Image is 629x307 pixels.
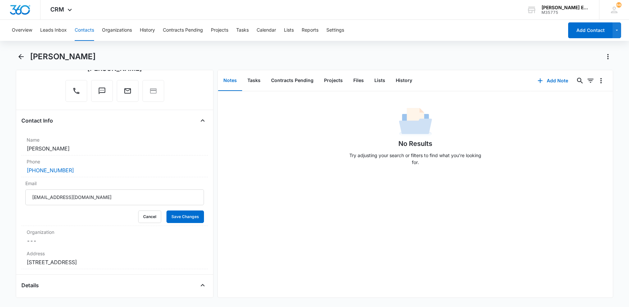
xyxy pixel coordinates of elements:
div: account id [541,10,590,15]
div: notifications count [616,2,621,8]
h1: No Results [398,139,432,149]
div: Organization--- [21,226,208,247]
button: Close [197,280,208,291]
button: Contracts Pending [163,20,203,41]
button: Organizations [102,20,132,41]
label: Address [27,250,203,257]
button: Filters [585,75,596,86]
div: Name[PERSON_NAME] [21,134,208,155]
div: Address[STREET_ADDRESS] [21,247,208,269]
div: account name [541,5,590,10]
a: [PHONE_NUMBER] [27,166,74,174]
button: Cancel [138,210,161,223]
button: Calendar [257,20,276,41]
a: Text [91,90,113,96]
button: Contacts [75,20,94,41]
button: Reports [302,20,318,41]
button: Projects [211,20,228,41]
label: Email [25,180,204,187]
button: Email [117,80,138,102]
dd: [STREET_ADDRESS] [27,258,203,266]
button: Files [348,70,369,91]
button: Leads Inbox [40,20,67,41]
button: Close [197,115,208,126]
button: Text [91,80,113,102]
label: Organization [27,229,203,236]
a: Email [117,90,138,96]
button: Add Note [531,73,575,89]
button: Search... [575,75,585,86]
div: Phone[PHONE_NUMBER] [21,155,208,177]
input: Email [25,189,204,205]
span: CRM [50,6,64,13]
button: History [390,70,417,91]
dd: --- [27,237,203,245]
button: Lists [369,70,390,91]
h1: [PERSON_NAME] [30,52,96,62]
button: Add Contact [568,22,613,38]
label: Phone [27,158,203,165]
h4: Contact Info [21,117,53,125]
button: Contracts Pending [266,70,319,91]
button: Tasks [236,20,249,41]
button: Settings [326,20,344,41]
a: Call [65,90,87,96]
button: History [140,20,155,41]
img: No Data [399,106,432,139]
label: Name [27,136,203,143]
button: Tasks [242,70,266,91]
button: Actions [603,51,613,62]
button: Projects [319,70,348,91]
button: Overview [12,20,32,41]
dd: [PERSON_NAME] [27,145,203,153]
button: Notes [218,70,242,91]
button: Save Changes [166,210,204,223]
button: Back [16,51,26,62]
button: Overflow Menu [596,75,606,86]
span: 68 [616,2,621,8]
h4: Details [21,281,39,289]
button: Lists [284,20,294,41]
button: Call [65,80,87,102]
p: Try adjusting your search or filters to find what you’re looking for. [346,152,485,166]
